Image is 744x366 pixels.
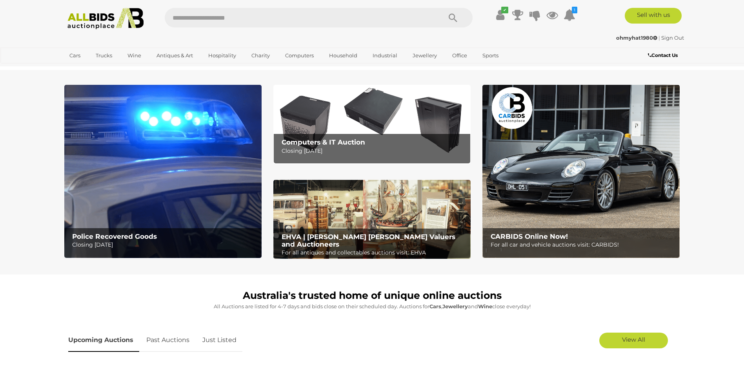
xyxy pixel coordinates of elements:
[246,49,275,62] a: Charity
[407,49,442,62] a: Jewellery
[91,49,117,62] a: Trucks
[648,51,680,60] a: Contact Us
[273,180,471,259] a: EHVA | Evans Hastings Valuers and Auctioneers EHVA | [PERSON_NAME] [PERSON_NAME] Valuers and Auct...
[282,146,466,156] p: Closing [DATE]
[68,329,139,352] a: Upcoming Auctions
[482,85,680,258] img: CARBIDS Online Now!
[273,85,471,164] a: Computers & IT Auction Computers & IT Auction Closing [DATE]
[68,302,676,311] p: All Auctions are listed for 4-7 days and bids close on their scheduled day. Auctions for , and cl...
[616,35,657,41] strong: ohmyhat1980
[64,49,85,62] a: Cars
[564,8,575,22] a: 1
[599,333,668,348] a: View All
[72,232,157,240] b: Police Recovered Goods
[64,62,130,75] a: [GEOGRAPHIC_DATA]
[625,8,682,24] a: Sell with us
[324,49,362,62] a: Household
[367,49,402,62] a: Industrial
[491,232,568,240] b: CARBIDS Online Now!
[64,85,262,258] a: Police Recovered Goods Police Recovered Goods Closing [DATE]
[122,49,146,62] a: Wine
[447,49,472,62] a: Office
[648,52,678,58] b: Contact Us
[433,8,473,27] button: Search
[273,85,471,164] img: Computers & IT Auction
[196,329,242,352] a: Just Listed
[622,336,645,343] span: View All
[661,35,684,41] a: Sign Out
[64,85,262,258] img: Police Recovered Goods
[63,8,148,29] img: Allbids.com.au
[68,290,676,301] h1: Australia's trusted home of unique online auctions
[280,49,319,62] a: Computers
[495,8,506,22] a: ✔
[477,49,504,62] a: Sports
[501,7,508,13] i: ✔
[659,35,660,41] span: |
[203,49,241,62] a: Hospitality
[140,329,195,352] a: Past Auctions
[491,240,675,250] p: For all car and vehicle auctions visit: CARBIDS!
[616,35,659,41] a: ohmyhat1980
[442,303,468,309] strong: Jewellery
[151,49,198,62] a: Antiques & Art
[282,248,466,258] p: For all antiques and collectables auctions visit: EHVA
[72,240,257,250] p: Closing [DATE]
[482,85,680,258] a: CARBIDS Online Now! CARBIDS Online Now! For all car and vehicle auctions visit: CARBIDS!
[273,180,471,259] img: EHVA | Evans Hastings Valuers and Auctioneers
[478,303,492,309] strong: Wine
[282,233,455,248] b: EHVA | [PERSON_NAME] [PERSON_NAME] Valuers and Auctioneers
[282,138,365,146] b: Computers & IT Auction
[429,303,441,309] strong: Cars
[572,7,577,13] i: 1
